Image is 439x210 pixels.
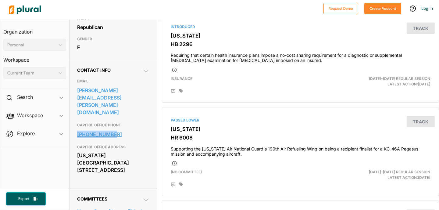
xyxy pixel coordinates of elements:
[364,3,401,14] button: Create Account
[77,35,150,43] h3: GENDER
[77,143,150,151] h3: CAPITOL OFFICE ADDRESS
[77,23,150,32] div: Republican
[364,5,401,11] a: Create Account
[421,5,433,11] a: Log In
[14,196,34,201] span: Export
[77,86,150,117] a: [PERSON_NAME][EMAIL_ADDRESS][PERSON_NAME][DOMAIN_NAME]
[179,89,183,93] div: Add tags
[171,33,430,39] h3: [US_STATE]
[345,76,435,87] div: Latest Action: [DATE]
[171,89,176,94] div: Add Position Statement
[171,50,430,63] h4: Requiring that certain health insurance plans impose a no-cost sharing requirement for a diagnost...
[77,130,150,139] a: [PHONE_NUMBER]
[171,24,430,30] div: Introduced
[407,23,435,34] button: Track
[77,196,107,201] span: Committees
[171,41,430,47] h3: HB 2296
[77,121,150,129] h3: CAPITOL OFFICE PHONE
[166,169,345,180] div: (no committee)
[77,78,150,85] h3: EMAIL
[179,182,183,186] div: Add tags
[77,43,150,52] div: F
[345,169,435,180] div: Latest Action: [DATE]
[3,51,66,64] h3: Workspace
[171,135,430,141] h3: HR 6008
[6,192,46,205] button: Export
[171,76,192,81] span: Insurance
[369,76,430,81] span: [DATE]-[DATE] Regular Session
[77,151,150,175] div: [US_STATE][GEOGRAPHIC_DATA] [STREET_ADDRESS]
[171,182,176,187] div: Add Position Statement
[17,94,33,100] h2: Search
[407,116,435,127] button: Track
[171,118,430,123] div: Passed Lower
[171,143,430,157] h4: Supporting the [US_STATE] Air National Guard's 190th Air Refueling Wing on being a recipient fina...
[323,5,358,11] a: Request Demo
[77,67,111,73] span: Contact Info
[171,126,430,132] h3: [US_STATE]
[369,170,430,174] span: [DATE]-[DATE] Regular Session
[323,3,358,14] button: Request Demo
[7,70,56,76] div: Current Team
[7,42,56,48] div: Personal
[3,23,66,36] h3: Organization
